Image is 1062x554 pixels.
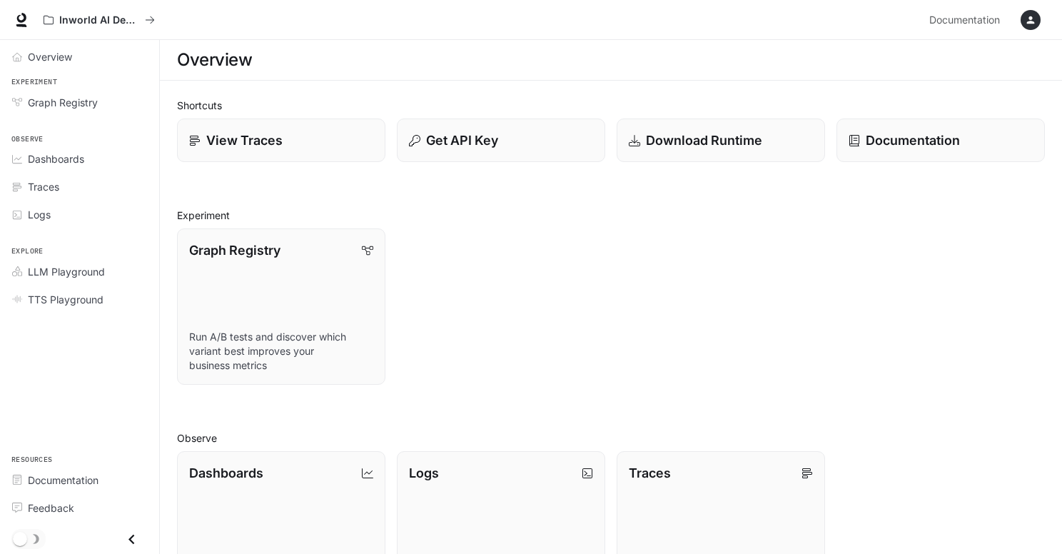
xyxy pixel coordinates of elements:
[37,6,161,34] button: All workspaces
[116,525,148,554] button: Close drawer
[28,292,103,307] span: TTS Playground
[28,95,98,110] span: Graph Registry
[189,241,280,260] p: Graph Registry
[629,463,671,483] p: Traces
[6,468,153,493] a: Documentation
[397,119,605,162] button: Get API Key
[177,430,1045,445] h2: Observe
[6,90,153,115] a: Graph Registry
[426,131,498,150] p: Get API Key
[929,11,1000,29] span: Documentation
[28,207,51,222] span: Logs
[177,208,1045,223] h2: Experiment
[836,119,1045,162] a: Documentation
[59,14,139,26] p: Inworld AI Demos
[866,131,960,150] p: Documentation
[189,330,373,373] p: Run A/B tests and discover which variant best improves your business metrics
[177,46,252,74] h1: Overview
[924,6,1011,34] a: Documentation
[28,473,98,488] span: Documentation
[617,119,825,162] a: Download Runtime
[189,463,263,483] p: Dashboards
[28,49,72,64] span: Overview
[28,264,105,279] span: LLM Playground
[13,530,27,546] span: Dark mode toggle
[206,131,283,150] p: View Traces
[28,151,84,166] span: Dashboards
[6,495,153,520] a: Feedback
[6,259,153,284] a: LLM Playground
[6,202,153,227] a: Logs
[28,179,59,194] span: Traces
[6,146,153,171] a: Dashboards
[6,44,153,69] a: Overview
[6,287,153,312] a: TTS Playground
[177,228,385,385] a: Graph RegistryRun A/B tests and discover which variant best improves your business metrics
[6,174,153,199] a: Traces
[177,98,1045,113] h2: Shortcuts
[409,463,439,483] p: Logs
[28,500,74,515] span: Feedback
[646,131,762,150] p: Download Runtime
[177,119,385,162] a: View Traces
